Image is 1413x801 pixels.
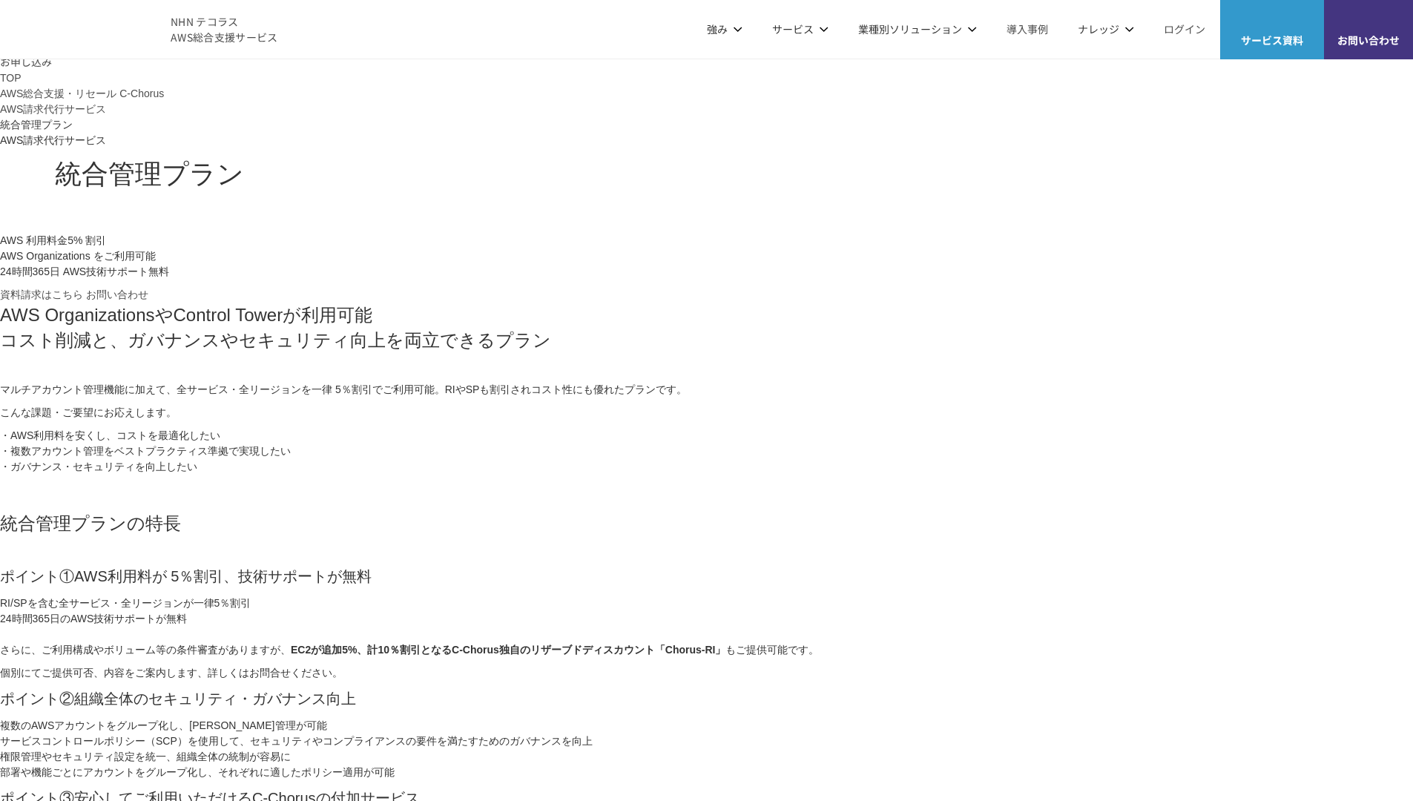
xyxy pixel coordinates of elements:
span: NHN テコラス AWS総合支援サービス [171,14,278,45]
a: AWS総合支援サービス C-ChorusNHN テコラスAWS総合支援サービス [22,11,278,47]
p: サービス [772,22,829,37]
em: 統合管理プラン [55,159,244,189]
p: ナレッジ [1078,22,1134,37]
span: ガバナンス・セキュリティを向上したい [10,461,197,472]
p: 業種別ソリューション [858,22,977,37]
span: AWS利用料を安くし、コストを最適化したい [10,429,220,441]
span: 5 [67,234,73,246]
span: 複数アカウント管理をベストプラクティス準拠で実現したい [10,445,291,457]
span: サービス資料 [1220,33,1324,48]
span: お問い合わせ [1324,33,1413,48]
p: 強み [707,22,742,37]
a: お問い合わせ [86,287,148,303]
img: お問い合わせ [1357,11,1380,29]
a: 導入事例 [1007,22,1048,37]
a: ログイン [1164,22,1205,37]
img: AWS総合支援サービス C-Chorus サービス資料 [1260,11,1284,29]
img: AWS総合支援サービス C-Chorus [22,11,148,47]
strong: EC2が追加5%、計10％割引となるC-Chorus独自のリザーブドディスカウント「Chorus-RI」 [291,644,725,656]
